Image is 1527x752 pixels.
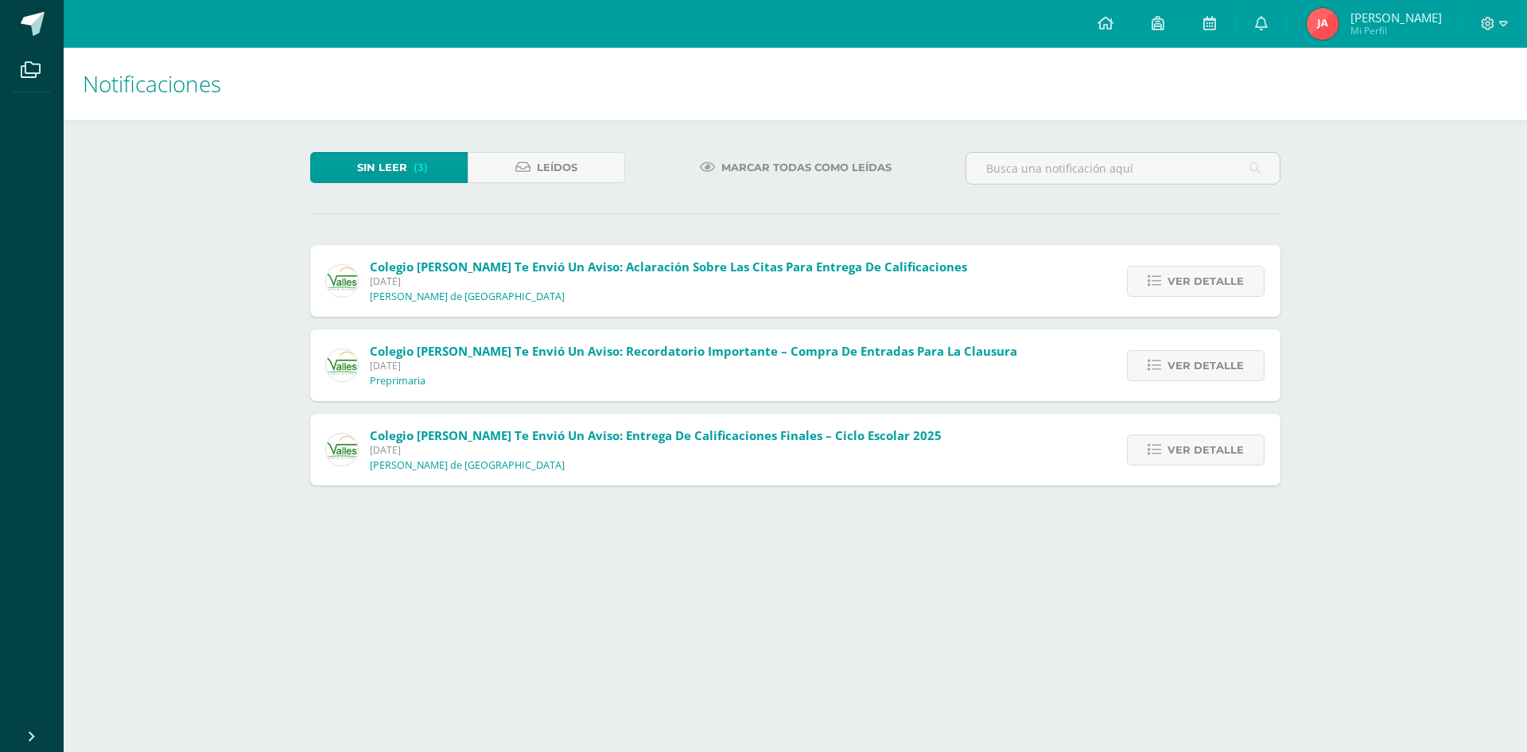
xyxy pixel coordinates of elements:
[310,152,468,183] a: Sin leer(3)
[370,259,967,275] span: Colegio [PERSON_NAME] te envió un aviso: Aclaración sobre las citas para entrega de calificaciones
[370,375,425,388] p: Preprimaria
[1168,267,1244,296] span: Ver detalle
[83,68,221,99] span: Notificaciones
[1168,351,1244,380] span: Ver detalle
[370,359,1017,372] span: [DATE]
[468,152,625,183] a: Leídos
[1350,10,1442,25] span: [PERSON_NAME]
[680,152,911,183] a: Marcar todas como leídas
[370,343,1017,359] span: Colegio [PERSON_NAME] te envió un aviso: Recordatorio importante – Compra de entradas para la cla...
[1168,435,1244,465] span: Ver detalle
[1350,24,1442,37] span: Mi Perfil
[537,153,577,182] span: Leídos
[370,290,565,303] p: [PERSON_NAME] de [GEOGRAPHIC_DATA]
[326,434,358,466] img: 94564fe4cf850d796e68e37240ca284b.png
[357,153,407,182] span: Sin leer
[370,427,942,443] span: Colegio [PERSON_NAME] te envió un aviso: Entrega de calificaciones finales – Ciclo escolar 2025
[966,153,1280,184] input: Busca una notificación aquí
[370,275,967,288] span: [DATE]
[370,459,565,472] p: [PERSON_NAME] de [GEOGRAPHIC_DATA]
[326,265,358,297] img: 94564fe4cf850d796e68e37240ca284b.png
[414,153,428,182] span: (3)
[721,153,892,182] span: Marcar todas como leídas
[326,349,358,381] img: 94564fe4cf850d796e68e37240ca284b.png
[370,443,942,457] span: [DATE]
[1307,8,1339,40] img: 7b6360fa893c69f5a9dd7757fb9cef2f.png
